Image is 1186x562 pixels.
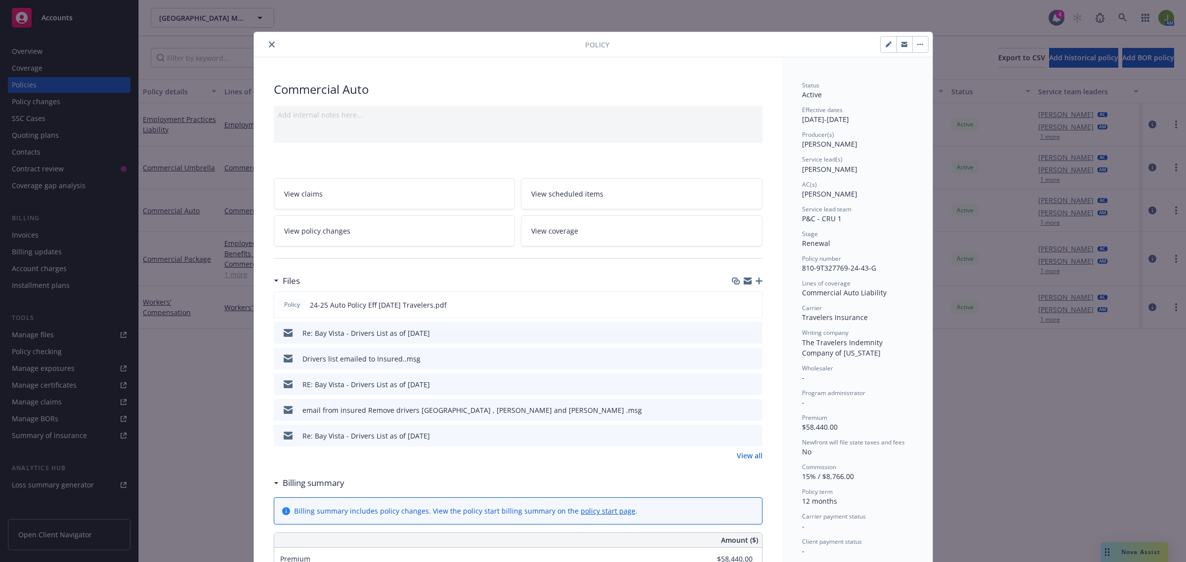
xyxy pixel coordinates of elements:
button: download file [734,379,742,390]
div: Re: Bay Vista - Drivers List as of [DATE] [302,328,430,338]
button: preview file [750,328,759,338]
span: P&C - CRU 1 [802,214,842,223]
span: Service lead team [802,205,851,213]
span: Commission [802,463,836,471]
span: - [802,522,805,531]
span: 810-9T327769-24-43-G [802,263,876,273]
span: Stage [802,230,818,238]
span: Newfront will file state taxes and fees [802,438,905,446]
span: Writing company [802,328,848,337]
button: download file [733,300,741,310]
button: close [266,39,278,50]
button: download file [734,354,742,364]
span: Policy number [802,254,841,263]
button: preview file [749,300,758,310]
span: [PERSON_NAME] [802,189,857,199]
span: Status [802,81,819,89]
div: Files [274,275,300,287]
span: Carrier payment status [802,512,866,521]
span: Client payment status [802,537,862,546]
button: download file [734,405,742,415]
div: Billing summary [274,477,344,489]
a: View policy changes [274,215,515,246]
span: [PERSON_NAME] [802,139,857,149]
span: - [802,373,805,382]
span: View policy changes [284,226,350,236]
button: preview file [750,405,759,415]
div: RE: Bay Vista - Drivers List as of [DATE] [302,379,430,390]
div: Re: Bay Vista - Drivers List as of [DATE] [302,431,430,441]
span: Effective dates [802,106,843,114]
span: The Travelers Indemnity Company of [US_STATE] [802,338,885,358]
span: - [802,546,805,556]
div: [DATE] - [DATE] [802,106,913,124]
a: View scheduled items [521,178,762,209]
button: download file [734,431,742,441]
span: Amount ($) [721,535,758,545]
a: policy start page [581,506,635,516]
div: Billing summary includes policy changes. View the policy start billing summary on the . [294,506,637,516]
button: download file [734,328,742,338]
span: 15% / $8,766.00 [802,472,854,481]
div: Add internal notes here... [278,110,759,120]
span: Active [802,90,822,99]
button: preview file [750,354,759,364]
span: Travelers Insurance [802,313,868,322]
a: View claims [274,178,515,209]
span: Program administrator [802,389,865,397]
span: AC(s) [802,180,817,189]
h3: Files [283,275,300,287]
span: View scheduled items [531,189,603,199]
span: - [802,398,805,407]
a: View coverage [521,215,762,246]
span: Service lead(s) [802,155,843,163]
span: Policy [585,40,609,50]
span: Carrier [802,304,822,312]
h3: Billing summary [283,477,344,489]
span: View claims [284,189,323,199]
button: preview file [750,431,759,441]
a: View all [737,450,762,461]
span: Lines of coverage [802,279,850,287]
span: Policy [282,300,302,309]
span: 12 months [802,496,837,506]
div: Drivers list emailed to Insured..msg [302,354,421,364]
span: View coverage [531,226,578,236]
button: preview file [750,379,759,390]
span: Wholesaler [802,364,833,372]
span: Producer(s) [802,130,834,139]
span: 24-25 Auto Policy Eff [DATE] Travelers.pdf [310,300,447,310]
span: $58,440.00 [802,422,838,432]
div: Commercial Auto Liability [802,287,913,298]
span: Policy term [802,487,833,496]
div: Commercial Auto [274,81,762,98]
span: Renewal [802,239,830,248]
span: [PERSON_NAME] [802,164,857,174]
div: email from insured Remove drivers [GEOGRAPHIC_DATA] , [PERSON_NAME] and [PERSON_NAME] .msg [302,405,642,415]
span: No [802,447,811,456]
span: Premium [802,413,827,422]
